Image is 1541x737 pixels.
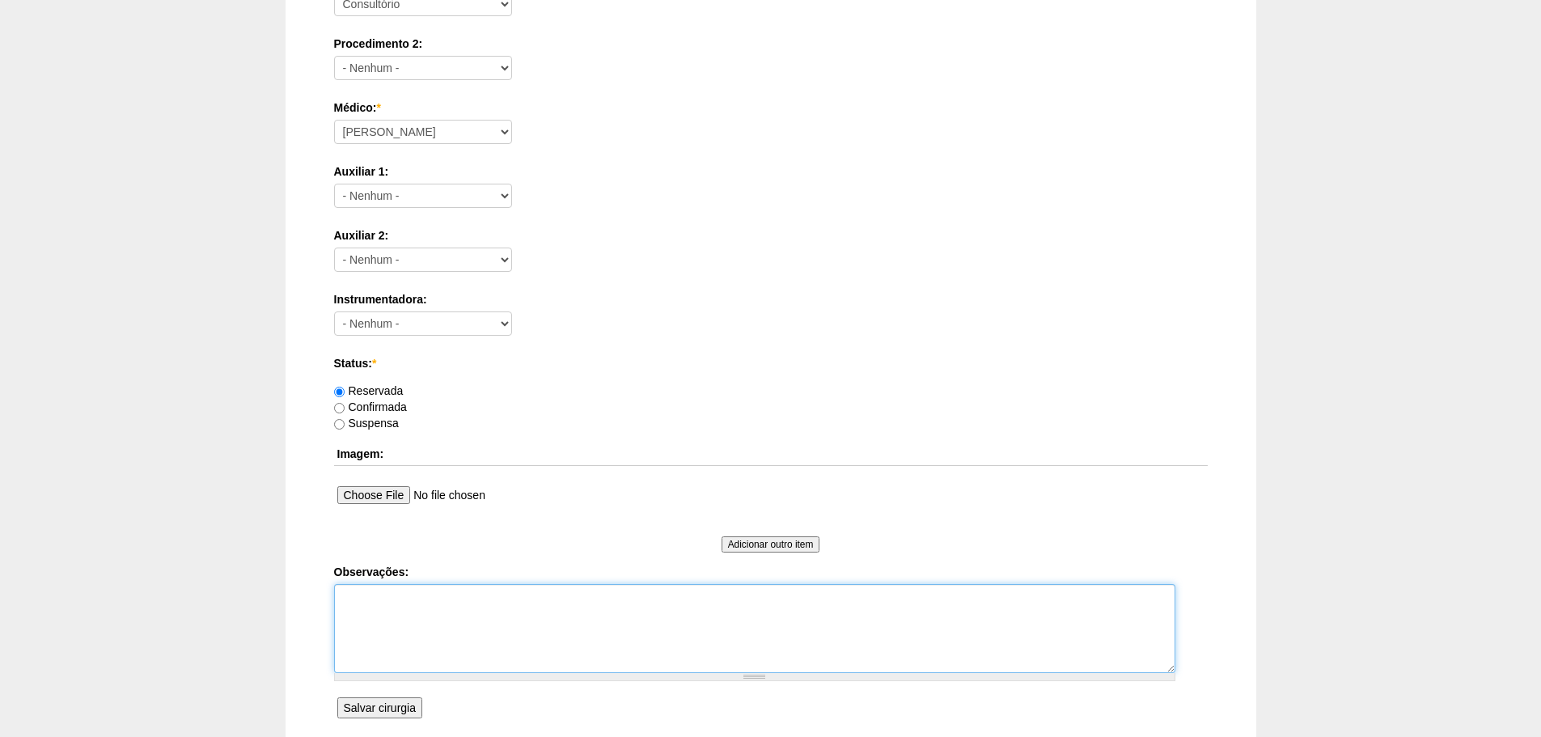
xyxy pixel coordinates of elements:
[334,36,1208,52] label: Procedimento 2:
[334,443,1208,466] th: Imagem:
[337,697,422,718] input: Salvar cirurgia
[334,417,399,430] label: Suspensa
[334,291,1208,307] label: Instrumentadora:
[334,403,345,413] input: Confirmada
[334,384,404,397] label: Reservada
[334,100,1208,116] label: Médico:
[334,387,345,397] input: Reservada
[722,536,820,553] input: Adicionar outro item
[334,564,1208,580] label: Observações:
[334,400,407,413] label: Confirmada
[334,355,1208,371] label: Status:
[334,419,345,430] input: Suspensa
[372,357,376,370] span: Este campo é obrigatório.
[334,227,1208,244] label: Auxiliar 2:
[334,163,1208,180] label: Auxiliar 1:
[376,101,380,114] span: Este campo é obrigatório.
